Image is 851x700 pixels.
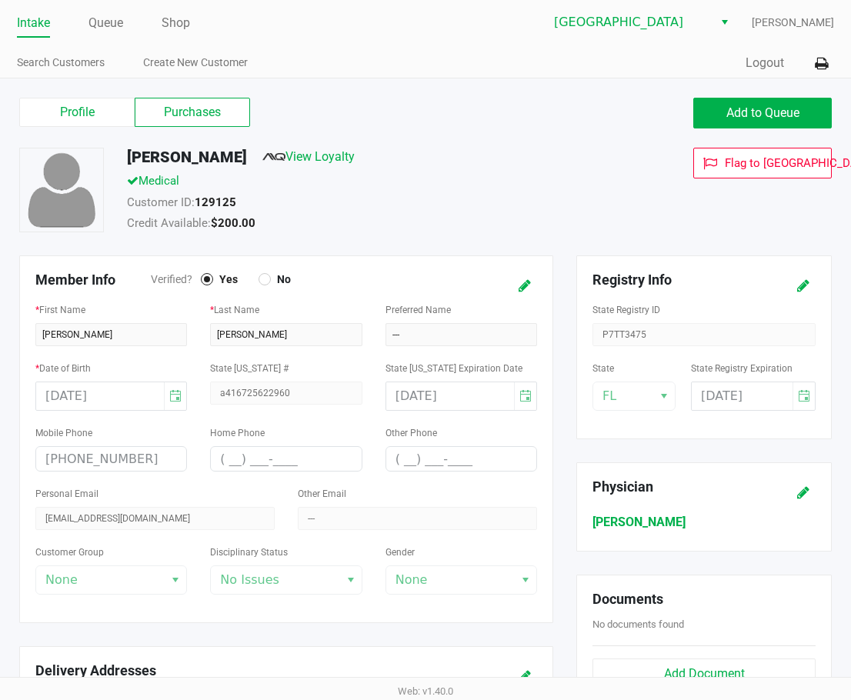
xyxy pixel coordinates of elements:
[210,426,265,440] label: Home Phone
[298,487,346,501] label: Other Email
[115,215,601,236] div: Credit Available:
[592,618,684,630] span: No documents found
[195,195,236,209] strong: 129125
[592,478,775,495] h5: Physician
[162,12,190,34] a: Shop
[271,272,291,286] span: No
[691,362,793,375] label: State Registry Expiration
[35,303,85,317] label: First Name
[592,303,660,317] label: State Registry ID
[210,545,288,559] label: Disciplinary Status
[35,662,449,679] h5: Delivery Addresses
[554,13,704,32] span: [GEOGRAPHIC_DATA]
[143,53,248,72] a: Create New Customer
[17,53,105,72] a: Search Customers
[398,685,453,697] span: Web: v1.40.0
[17,12,50,34] a: Intake
[135,98,250,127] label: Purchases
[592,272,775,288] h5: Registry Info
[210,303,259,317] label: Last Name
[127,148,247,166] h5: [PERSON_NAME]
[592,515,816,529] h6: [PERSON_NAME]
[35,272,151,288] h5: Member Info
[726,105,799,120] span: Add to Queue
[35,362,91,375] label: Date of Birth
[385,362,522,375] label: State [US_STATE] Expiration Date
[35,487,98,501] label: Personal Email
[262,149,355,164] a: View Loyalty
[713,8,736,36] button: Select
[385,545,415,559] label: Gender
[746,54,784,72] button: Logout
[88,12,123,34] a: Queue
[115,172,601,194] div: Medical
[115,194,601,215] div: Customer ID:
[211,216,255,230] strong: $200.00
[592,658,816,689] button: Add Document
[19,98,135,127] label: Profile
[213,272,238,286] span: Yes
[592,591,816,608] h5: Documents
[693,98,832,128] button: Add to Queue
[35,545,104,559] label: Customer Group
[664,666,745,681] span: Add Document
[693,148,832,178] button: Flag to [GEOGRAPHIC_DATA]
[385,426,437,440] label: Other Phone
[35,426,92,440] label: Mobile Phone
[592,362,614,375] label: State
[151,272,201,288] span: Verified?
[385,303,451,317] label: Preferred Name
[210,362,289,375] label: State [US_STATE] #
[752,15,834,31] span: [PERSON_NAME]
